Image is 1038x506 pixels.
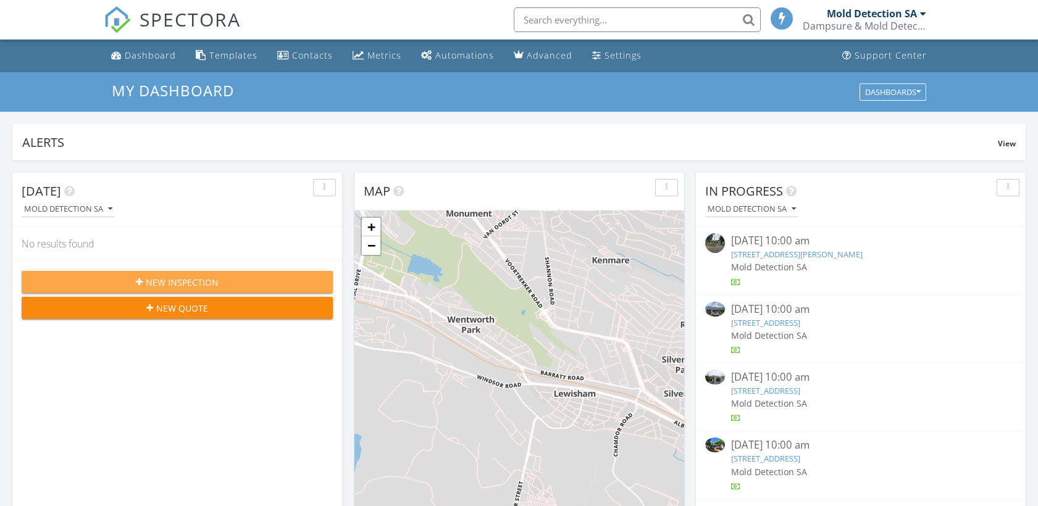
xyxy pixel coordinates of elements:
span: Map [364,183,390,199]
span: View [998,138,1016,149]
div: Settings [605,49,642,61]
span: Mold Detection SA [731,466,807,478]
div: [DATE] 10:00 am [731,438,990,453]
div: [DATE] 10:00 am [731,302,990,317]
a: [DATE] 10:00 am [STREET_ADDRESS] Mold Detection SA [705,370,1016,425]
div: Dashboards [865,88,921,96]
span: [DATE] [22,183,61,199]
div: Mold Detection SA [708,205,796,214]
a: Advanced [509,44,577,67]
a: Support Center [837,44,932,67]
img: 9528060%2Fcover_photos%2FSgKhVZ9pKKfHyTdPuhxy%2Fsmall.jpeg [705,370,725,384]
span: Mold Detection SA [731,261,807,273]
div: [DATE] 10:00 am [731,233,990,249]
a: Zoom out [362,236,380,255]
img: 9481872%2Fcover_photos%2FnqTqqQBTHhfLTjWD4RXQ%2Fsmall.jpeg [705,233,725,253]
a: SPECTORA [104,17,241,43]
span: My Dashboard [112,80,234,101]
div: Contacts [292,49,333,61]
a: Templates [191,44,262,67]
button: Mold Detection SA [705,201,798,218]
a: [DATE] 10:00 am [STREET_ADDRESS] Mold Detection SA [705,302,1016,357]
span: New Quote [156,302,208,315]
div: Metrics [367,49,401,61]
a: Dashboard [106,44,181,67]
a: Contacts [272,44,338,67]
img: 9547512%2Fcover_photos%2FL39bF8SfQdvCWy6EZGL7%2Fsmall.jpeg [705,438,725,452]
div: [DATE] 10:00 am [731,370,990,385]
a: Automations (Basic) [416,44,499,67]
div: Automations [435,49,494,61]
div: Alerts [22,134,998,151]
a: [DATE] 10:00 am [STREET_ADDRESS] Mold Detection SA [705,438,1016,492]
img: 9467852%2Fcover_photos%2FZh6pbW4J2o8cdASCqFcV%2Fsmall.jpeg [705,302,725,317]
div: Mold Detection SA [827,7,917,20]
div: Advanced [527,49,572,61]
a: Metrics [348,44,406,67]
img: The Best Home Inspection Software - Spectora [104,6,131,33]
a: [DATE] 10:00 am [STREET_ADDRESS][PERSON_NAME] Mold Detection SA [705,233,1016,288]
span: Mold Detection SA [731,330,807,341]
a: [STREET_ADDRESS] [731,385,800,396]
button: Mold Detection SA [22,201,115,218]
span: New Inspection [146,276,219,289]
a: Settings [587,44,647,67]
span: In Progress [705,183,783,199]
button: Dashboards [860,83,926,101]
input: Search everything... [514,7,761,32]
a: [STREET_ADDRESS] [731,453,800,464]
div: Support Center [855,49,927,61]
div: Dashboard [125,49,176,61]
div: Mold Detection SA [24,205,112,214]
a: [STREET_ADDRESS][PERSON_NAME] [731,249,863,260]
button: New Inspection [22,271,333,293]
a: Zoom in [362,218,380,236]
div: No results found [12,227,342,260]
div: Dampsure & Mold Detection SA [803,20,926,32]
span: Mold Detection SA [731,397,807,409]
div: Templates [209,49,257,61]
a: [STREET_ADDRESS] [731,317,800,328]
button: New Quote [22,297,333,319]
span: SPECTORA [140,6,241,32]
